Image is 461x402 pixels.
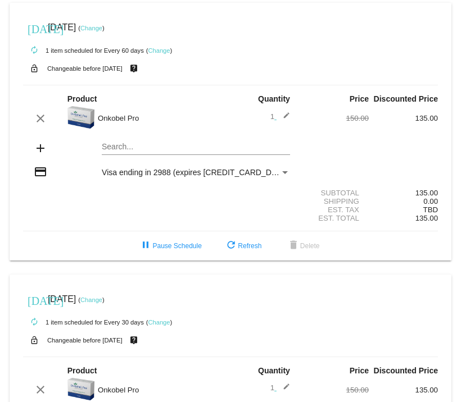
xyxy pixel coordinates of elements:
[47,337,123,344] small: Changeable before [DATE]
[300,189,369,197] div: Subtotal
[300,197,369,205] div: Shipping
[23,47,144,54] small: 1 item scheduled for Every 60 days
[300,214,369,222] div: Est. Total
[300,114,369,122] div: 150.00
[350,366,369,375] strong: Price
[127,61,141,76] mat-icon: live_help
[34,141,47,155] mat-icon: add
[28,293,41,307] mat-icon: [DATE]
[287,239,300,253] mat-icon: delete
[67,366,97,375] strong: Product
[80,25,102,31] a: Change
[423,197,438,205] span: 0.00
[80,296,102,303] a: Change
[224,239,238,253] mat-icon: refresh
[34,383,47,396] mat-icon: clear
[78,296,105,303] small: ( )
[350,94,369,103] strong: Price
[369,114,438,122] div: 135.00
[92,114,231,122] div: Onkobel Pro
[148,319,170,326] a: Change
[92,386,231,394] div: Onkobel Pro
[28,61,41,76] mat-icon: lock_open
[28,333,41,348] mat-icon: lock_open
[415,214,438,222] span: 135.00
[270,112,290,121] span: 1
[300,386,369,394] div: 150.00
[78,25,105,31] small: ( )
[139,239,152,253] mat-icon: pause
[374,94,438,103] strong: Discounted Price
[67,94,97,103] strong: Product
[67,106,95,129] img: OnkobelBox_R.png
[224,242,261,250] span: Refresh
[270,383,290,392] span: 1
[146,47,173,54] small: ( )
[148,47,170,54] a: Change
[67,378,95,400] img: OnkobelBox_R.png
[369,386,438,394] div: 135.00
[34,112,47,125] mat-icon: clear
[28,316,41,329] mat-icon: autorenew
[139,242,201,250] span: Pause Schedule
[28,21,41,35] mat-icon: [DATE]
[369,189,438,197] div: 135.00
[34,165,47,179] mat-icon: credit_card
[215,236,270,256] button: Refresh
[258,366,290,375] strong: Quantity
[146,319,173,326] small: ( )
[102,143,290,152] input: Search...
[278,236,329,256] button: Delete
[130,236,210,256] button: Pause Schedule
[102,168,290,177] span: Visa ending in 2988 (expires [CREDIT_CARD_DATA])
[102,168,290,177] mat-select: Payment Method
[374,366,438,375] strong: Discounted Price
[277,383,290,396] mat-icon: edit
[28,44,41,57] mat-icon: autorenew
[287,242,320,250] span: Delete
[423,205,438,214] span: TBD
[23,319,144,326] small: 1 item scheduled for Every 30 days
[47,65,123,72] small: Changeable before [DATE]
[258,94,290,103] strong: Quantity
[127,333,141,348] mat-icon: live_help
[300,205,369,214] div: Est. Tax
[277,112,290,125] mat-icon: edit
